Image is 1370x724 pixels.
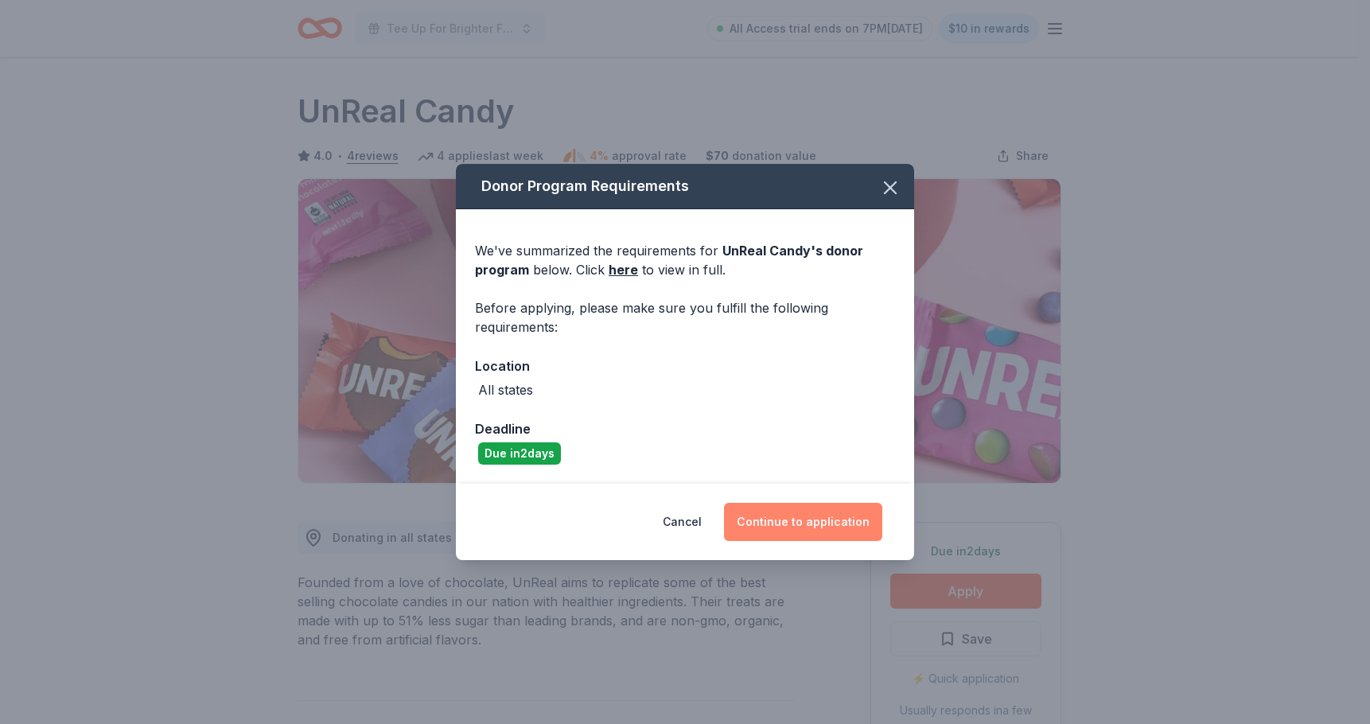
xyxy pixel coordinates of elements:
div: We've summarized the requirements for below. Click to view in full. [475,241,895,279]
div: Due in 2 days [478,442,561,465]
div: All states [478,380,533,399]
button: Cancel [663,503,702,541]
div: Donor Program Requirements [456,164,914,209]
div: Deadline [475,418,895,439]
div: Location [475,356,895,376]
div: Before applying, please make sure you fulfill the following requirements: [475,298,895,337]
a: here [609,260,638,279]
button: Continue to application [724,503,882,541]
